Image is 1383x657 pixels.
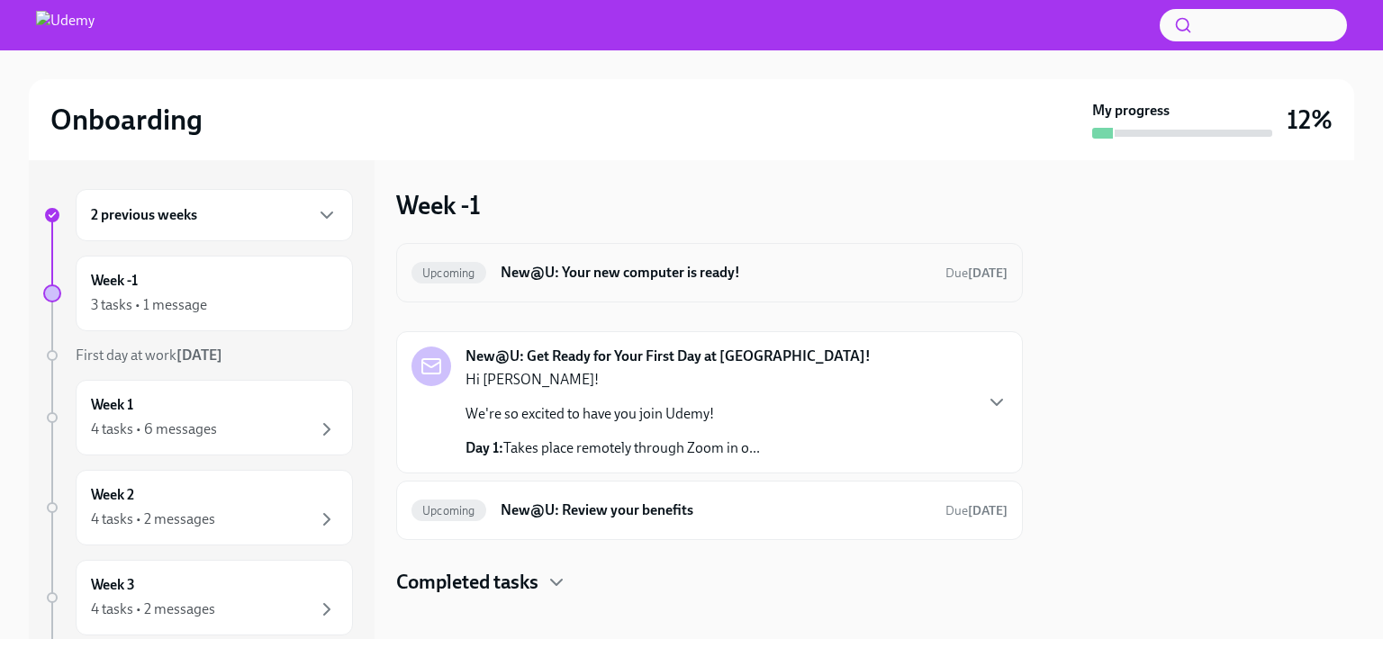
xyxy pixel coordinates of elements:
a: Week 14 tasks • 6 messages [43,380,353,455]
p: Takes place remotely through Zoom in o... [466,438,760,458]
strong: [DATE] [968,503,1008,518]
h6: Week 1 [91,395,133,415]
span: Upcoming [411,504,486,517]
div: 4 tasks • 2 messages [91,599,215,619]
strong: Day 1: [466,439,503,456]
p: Hi [PERSON_NAME]! [466,370,760,390]
h6: Week -1 [91,271,138,291]
span: October 18th, 2025 12:00 [945,265,1008,282]
img: Udemy [36,11,95,40]
h6: Week 2 [91,485,134,505]
strong: My progress [1092,101,1170,121]
h6: New@U: Review your benefits [501,500,931,520]
a: UpcomingNew@U: Review your benefitsDue[DATE] [411,496,1008,525]
strong: [DATE] [968,265,1008,281]
div: 4 tasks • 2 messages [91,509,215,529]
h3: 12% [1287,103,1333,136]
h6: 2 previous weeks [91,205,197,225]
div: 2 previous weeks [76,189,353,241]
a: Week 24 tasks • 2 messages [43,470,353,545]
h6: New@U: Your new computer is ready! [501,263,931,283]
div: 3 tasks • 1 message [91,295,207,315]
span: Due [945,503,1008,518]
h4: Completed tasks [396,569,538,596]
span: First day at work [76,346,222,364]
h6: Week 3 [91,575,135,595]
strong: New@U: Get Ready for Your First Day at [GEOGRAPHIC_DATA]! [466,346,871,366]
div: 4 tasks • 6 messages [91,419,217,439]
h3: Week -1 [396,189,481,221]
strong: [DATE] [176,346,222,364]
span: October 27th, 2025 09:00 [945,502,1008,519]
a: Week 34 tasks • 2 messages [43,560,353,635]
a: First day at work[DATE] [43,346,353,365]
a: UpcomingNew@U: Your new computer is ready!Due[DATE] [411,258,1008,287]
a: Week -13 tasks • 1 message [43,256,353,331]
h2: Onboarding [50,102,203,138]
span: Due [945,265,1008,281]
div: Completed tasks [396,569,1023,596]
p: We're so excited to have you join Udemy! [466,404,760,424]
span: Upcoming [411,266,486,280]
